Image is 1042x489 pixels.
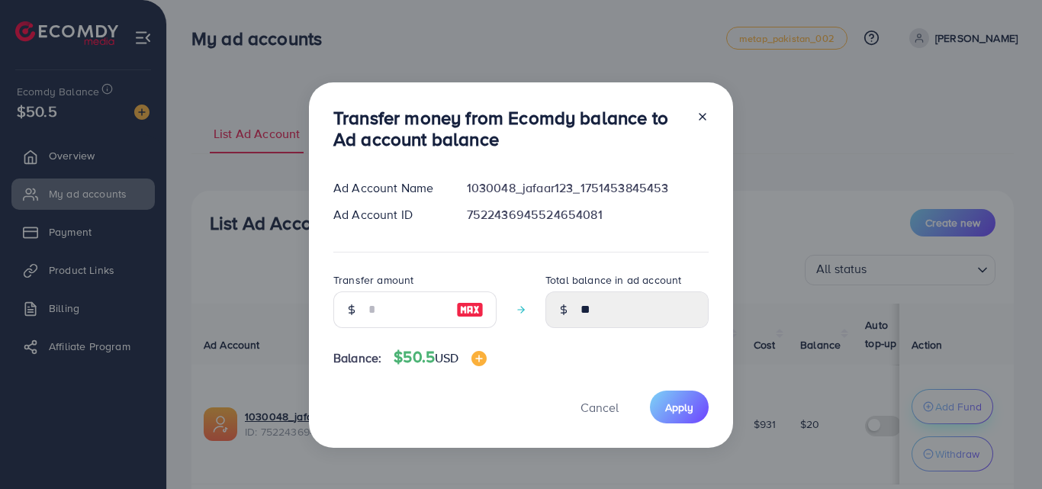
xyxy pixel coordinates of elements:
[333,107,684,151] h3: Transfer money from Ecomdy balance to Ad account balance
[545,272,681,288] label: Total balance in ad account
[561,391,638,423] button: Cancel
[333,349,381,367] span: Balance:
[580,399,619,416] span: Cancel
[456,301,484,319] img: image
[455,179,721,197] div: 1030048_jafaar123_1751453845453
[321,179,455,197] div: Ad Account Name
[650,391,709,423] button: Apply
[665,400,693,415] span: Apply
[471,351,487,366] img: image
[333,272,413,288] label: Transfer amount
[455,206,721,224] div: 7522436945524654081
[977,420,1031,478] iframe: Chat
[321,206,455,224] div: Ad Account ID
[435,349,458,366] span: USD
[394,348,486,367] h4: $50.5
